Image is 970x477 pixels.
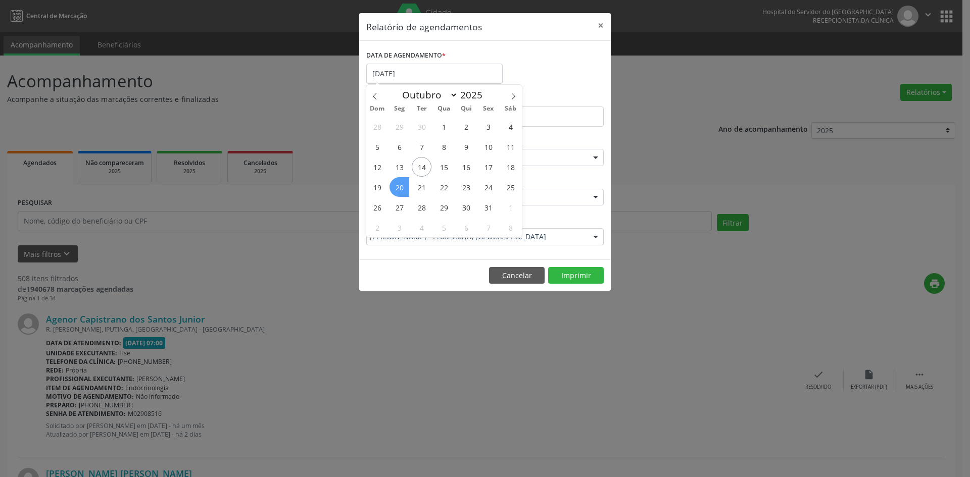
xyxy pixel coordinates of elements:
input: Selecione uma data ou intervalo [366,64,503,84]
span: Outubro 3, 2025 [478,117,498,136]
span: Novembro 1, 2025 [501,197,520,217]
span: Novembro 3, 2025 [390,218,409,237]
span: Outubro 18, 2025 [501,157,520,177]
span: Novembro 4, 2025 [412,218,431,237]
span: Outubro 9, 2025 [456,137,476,156]
span: Ter [411,105,433,112]
span: Novembro 5, 2025 [434,218,454,237]
span: Outubro 15, 2025 [434,157,454,177]
span: Outubro 25, 2025 [501,177,520,197]
span: Qua [433,105,455,112]
span: Seg [389,105,411,112]
span: Novembro 7, 2025 [478,218,498,237]
span: Outubro 27, 2025 [390,197,409,217]
span: Novembro 2, 2025 [367,218,387,237]
input: Year [458,88,491,101]
span: Outubro 20, 2025 [390,177,409,197]
span: Outubro 30, 2025 [456,197,476,217]
span: Outubro 24, 2025 [478,177,498,197]
span: Sáb [500,105,522,112]
button: Close [591,13,611,38]
span: Outubro 7, 2025 [412,137,431,156]
button: Imprimir [548,267,604,284]
span: Outubro 6, 2025 [390,137,409,156]
select: Month [397,88,458,102]
label: ATÉ [488,91,604,107]
h5: Relatório de agendamentos [366,20,482,33]
span: Outubro 29, 2025 [434,197,454,217]
span: Outubro 28, 2025 [412,197,431,217]
button: Cancelar [489,267,545,284]
span: Outubro 22, 2025 [434,177,454,197]
span: Novembro 6, 2025 [456,218,476,237]
span: Outubro 31, 2025 [478,197,498,217]
span: Outubro 8, 2025 [434,137,454,156]
span: Outubro 5, 2025 [367,137,387,156]
span: Outubro 10, 2025 [478,137,498,156]
span: Outubro 14, 2025 [412,157,431,177]
span: Outubro 16, 2025 [456,157,476,177]
span: Qui [455,105,477,112]
span: Outubro 11, 2025 [501,137,520,156]
span: Outubro 4, 2025 [501,117,520,136]
span: Sex [477,105,500,112]
span: Outubro 2, 2025 [456,117,476,136]
span: Outubro 17, 2025 [478,157,498,177]
span: Outubro 23, 2025 [456,177,476,197]
span: Outubro 12, 2025 [367,157,387,177]
span: Outubro 26, 2025 [367,197,387,217]
span: Setembro 29, 2025 [390,117,409,136]
span: Outubro 1, 2025 [434,117,454,136]
span: Outubro 13, 2025 [390,157,409,177]
span: Dom [366,105,389,112]
span: Outubro 19, 2025 [367,177,387,197]
span: Setembro 30, 2025 [412,117,431,136]
span: Setembro 28, 2025 [367,117,387,136]
span: Novembro 8, 2025 [501,218,520,237]
label: DATA DE AGENDAMENTO [366,48,446,64]
input: Selecione o horário final [488,107,604,127]
span: Outubro 21, 2025 [412,177,431,197]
